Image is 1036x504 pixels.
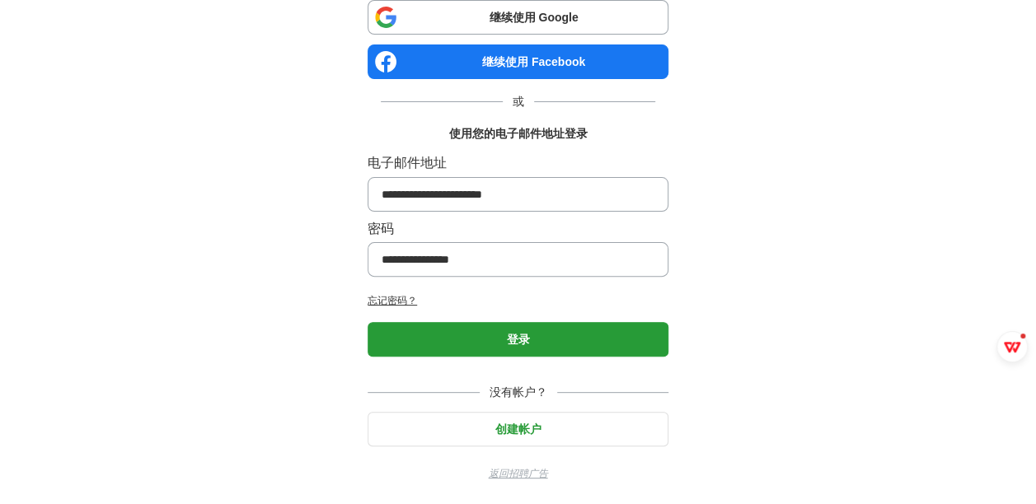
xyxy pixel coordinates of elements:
[480,383,557,401] span: 没有帐户？
[368,293,668,309] a: 忘记密码？
[368,422,668,436] a: 创建帐户
[368,218,668,240] label: 密码
[503,92,534,110] span: 或
[368,44,668,79] a: 继续使用 Facebook
[368,322,668,357] button: 登录
[368,466,668,482] a: 返回招聘广告
[368,412,668,446] button: 创建帐户
[448,124,587,142] h1: 使用您的电子邮件地址登录
[368,152,668,174] label: 电子邮件地址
